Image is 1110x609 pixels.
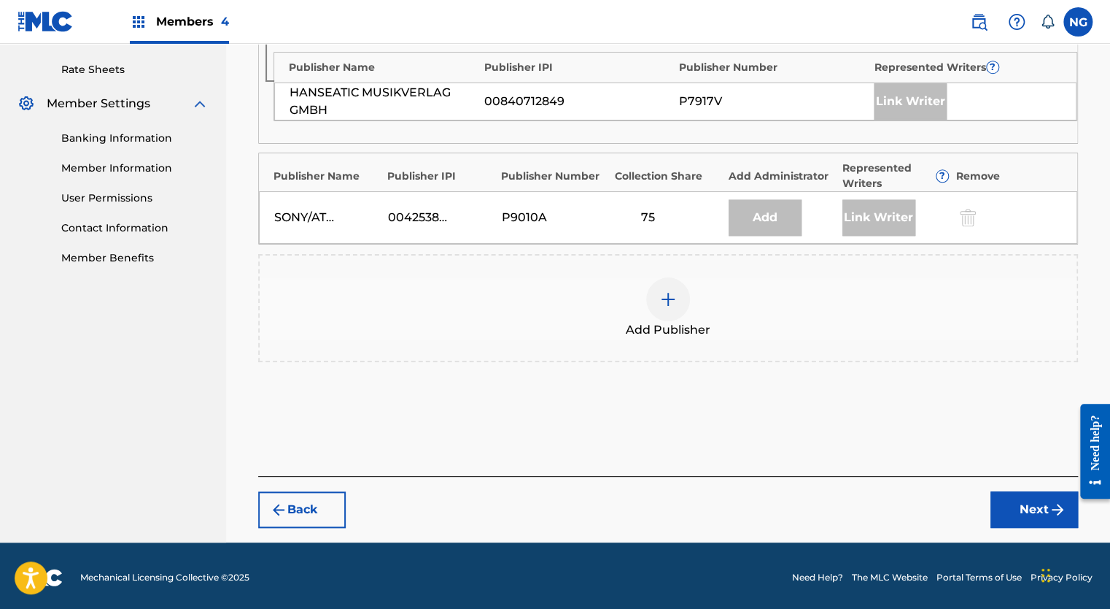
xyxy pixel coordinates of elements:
div: HANSEATIC MUSIKVERLAG GMBH [290,84,477,119]
a: The MLC Website [852,571,928,584]
span: Mechanical Licensing Collective © 2025 [80,571,249,584]
img: expand [191,95,209,112]
div: Represented Writers [842,161,949,191]
a: Member Benefits [61,250,209,266]
div: Represented Writers [874,60,1063,75]
a: Member Information [61,161,209,176]
div: Publisher Number [501,169,608,184]
a: Contact Information [61,221,209,236]
button: Next [990,491,1078,528]
div: Publisher Number [679,60,867,75]
span: Member Settings [47,95,150,112]
span: Members [156,13,229,30]
img: add [659,291,677,308]
div: Add Administrator [729,169,835,184]
div: Remove [956,169,1063,184]
a: Privacy Policy [1031,571,1092,584]
div: Publisher IPI [387,169,494,184]
img: f7272a7cc735f4ea7f67.svg [1049,501,1066,518]
span: ? [987,61,998,73]
a: Public Search [964,7,993,37]
a: Banking Information [61,131,209,146]
img: 7ee5dd4eb1f8a8e3ef2f.svg [270,501,287,518]
span: ? [936,170,948,182]
a: Need Help? [792,571,843,584]
a: Portal Terms of Use [936,571,1022,584]
img: help [1008,13,1025,31]
div: Publisher Name [289,60,477,75]
div: Help [1002,7,1031,37]
div: P7917V [679,93,866,110]
span: 4 [221,15,229,28]
img: Top Rightsholders [130,13,147,31]
iframe: Chat Widget [1037,539,1110,609]
div: 00840712849 [484,93,672,110]
div: Publisher Name [273,169,380,184]
a: User Permissions [61,191,209,206]
img: search [970,13,987,31]
div: Collection Share [615,169,721,184]
div: Notifications [1040,15,1055,29]
div: User Menu [1063,7,1092,37]
button: Back [258,491,346,528]
a: Rate Sheets [61,62,209,77]
div: Publisher IPI [484,60,672,75]
img: MLC Logo [18,11,74,32]
img: Member Settings [18,95,35,112]
span: Add Publisher [626,321,710,339]
iframe: Resource Center [1069,393,1110,510]
div: Drag [1041,554,1050,597]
